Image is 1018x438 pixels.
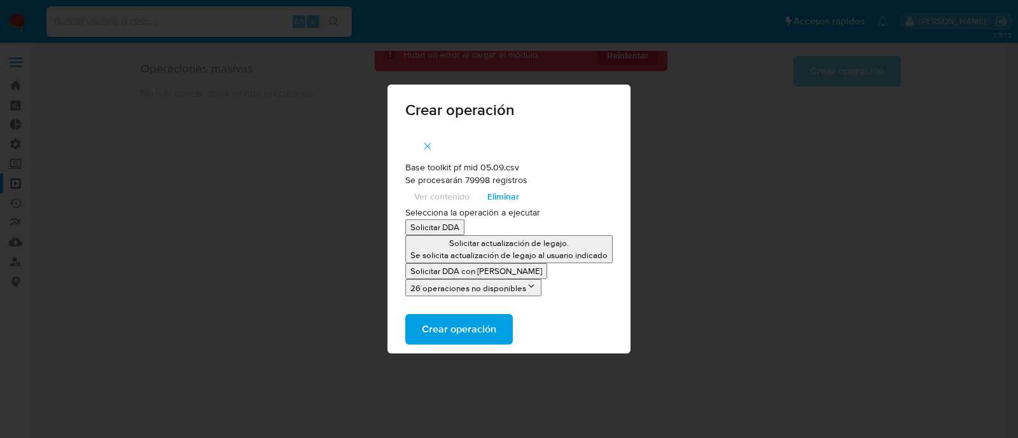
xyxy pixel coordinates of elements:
[405,235,613,263] button: Solicitar actualización de legajo.Se solicita actualización de legajo al usuario indicado
[422,315,496,343] span: Crear operación
[410,221,459,233] p: Solicitar DDA
[487,188,519,205] span: Eliminar
[405,174,613,187] p: Se procesarán 79998 registros
[405,102,613,118] span: Crear operación
[410,265,542,277] p: Solicitar DDA con [PERSON_NAME]
[405,263,547,279] button: Solicitar DDA con [PERSON_NAME]
[405,207,613,219] p: Selecciona la operación a ejecutar
[405,314,513,345] button: Crear operación
[410,249,608,261] p: Se solicita actualización de legajo al usuario indicado
[405,161,613,174] p: Base toolkit pf mid 05.09.csv
[405,219,464,235] button: Solicitar DDA
[478,186,528,207] button: Eliminar
[405,279,541,296] button: 26 operaciones no disponibles
[410,237,608,249] p: Solicitar actualización de legajo.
